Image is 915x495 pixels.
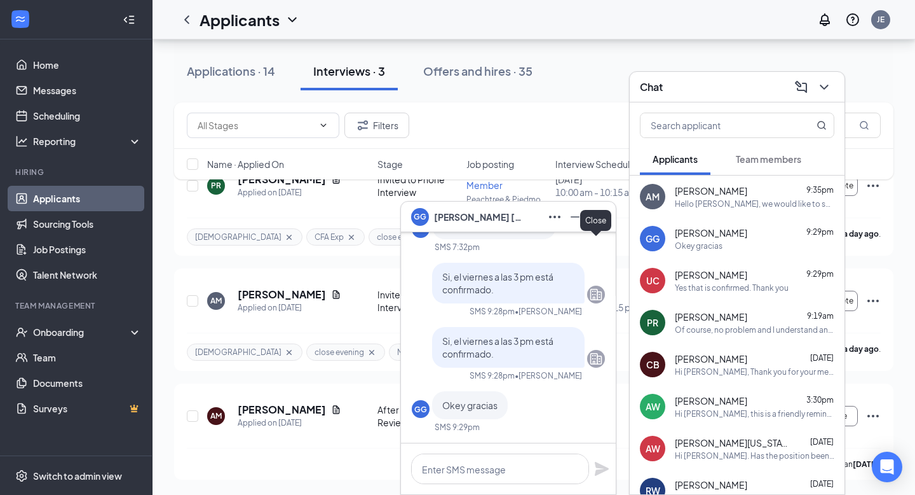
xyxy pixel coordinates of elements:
[414,404,427,415] div: GG
[675,282,789,293] div: Yes that is confirmed. Thank you
[646,358,660,371] div: CB
[377,158,403,171] span: Stage
[315,347,364,358] span: close evening
[238,288,326,302] h5: [PERSON_NAME]
[33,470,122,482] div: Switch to admin view
[675,185,747,197] span: [PERSON_NAME]
[588,209,603,225] svg: Cross
[515,306,582,317] span: • [PERSON_NAME]
[33,262,142,288] a: Talent Network
[331,289,341,300] svg: Document
[123,13,135,26] svg: Collapse
[675,450,834,461] div: Hi [PERSON_NAME]. Has the position been filled?
[238,186,341,199] div: Applied on [DATE]
[15,300,139,311] div: Team Management
[344,113,409,138] button: Filter Filters
[845,12,860,27] svg: QuestionInfo
[377,232,426,242] span: close evening
[187,63,275,79] div: Applications · 14
[435,422,480,433] div: SMS 9:29pm
[210,410,222,421] div: AM
[15,167,139,178] div: Hiring
[442,271,553,295] span: Si, el viernes a las 3 pm está confirmado.
[33,135,142,148] div: Reporting
[179,12,194,27] svg: ChevronLeft
[675,268,747,281] span: [PERSON_NAME]
[313,63,385,79] div: Interviews · 3
[567,209,583,225] svg: Minimize
[843,229,879,239] b: a day ago
[806,227,834,237] span: 9:29pm
[872,452,902,482] div: Open Intercom Messenger
[195,232,281,242] span: [DEMOGRAPHIC_DATA]
[675,199,834,209] div: Hello [PERSON_NAME], we would like to schedule you for an in person interview with [PERSON_NAME] ...
[810,479,834,489] span: [DATE]
[346,232,356,242] svg: Cross
[817,120,827,130] svg: MagnifyingGlass
[545,207,565,227] button: Ellipses
[15,470,28,482] svg: Settings
[646,232,660,245] div: GG
[640,113,791,137] input: Search applicant
[565,207,585,227] button: Minimize
[33,211,142,237] a: Sourcing Tools
[736,153,801,165] span: Team members
[817,12,832,27] svg: Notifications
[195,347,281,358] span: [DEMOGRAPHIC_DATA]
[843,344,879,354] b: a day ago
[33,186,142,211] a: Applicants
[547,209,562,225] svg: Ellipses
[675,366,834,377] div: Hi [PERSON_NAME], Thank you for your message and for considering my application. I completely und...
[588,287,604,302] svg: Company
[207,158,284,171] span: Name · Applied On
[588,351,604,366] svg: Company
[198,118,313,132] input: All Stages
[594,461,609,477] svg: Plane
[675,408,834,419] div: Hi [PERSON_NAME], this is a friendly reminder. Your in person interview at [DEMOGRAPHIC_DATA]-fil...
[434,210,523,224] span: [PERSON_NAME] [PERSON_NAME]
[15,326,28,338] svg: UserCheck
[238,403,326,417] h5: [PERSON_NAME]
[33,396,142,421] a: SurveysCrown
[33,237,142,262] a: Job Postings
[859,120,869,130] svg: MagnifyingGlass
[806,269,834,279] span: 9:29pm
[435,242,480,253] div: SMS 7:32pm
[814,77,834,97] button: ChevronDown
[646,442,660,455] div: AW
[853,459,879,469] b: [DATE]
[33,52,142,78] a: Home
[442,400,498,411] span: Okey gracias
[14,13,27,25] svg: WorkstreamLogo
[580,210,611,231] div: Close
[470,370,515,381] div: SMS 9:28pm
[377,403,459,429] div: After Phone Review Stage
[423,63,532,79] div: Offers and hires · 35
[284,347,294,358] svg: Cross
[877,14,884,25] div: JE
[466,158,514,171] span: Job posting
[555,158,635,171] span: Interview Schedule
[442,335,553,359] span: Si, el viernes a las 3 pm está confirmado.
[806,185,834,195] span: 9:35pm
[865,293,881,309] svg: Ellipses
[675,241,722,251] div: Okey gracias
[817,80,832,95] svg: ChevronDown
[653,153,698,165] span: Applicants
[647,316,658,329] div: PR
[810,437,834,447] span: [DATE]
[675,324,834,335] div: Of course, no problem and I understand and realized you never confirmed the interview. Let me kno...
[470,306,515,317] div: SMS 9:28pm
[33,370,142,396] a: Documents
[355,118,370,133] svg: Filter
[33,78,142,103] a: Messages
[515,370,582,381] span: • [PERSON_NAME]
[315,232,344,242] span: CFA Exp
[646,190,660,203] div: AM
[284,232,294,242] svg: Cross
[33,345,142,370] a: Team
[794,80,809,95] svg: ComposeMessage
[33,326,131,338] div: Onboarding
